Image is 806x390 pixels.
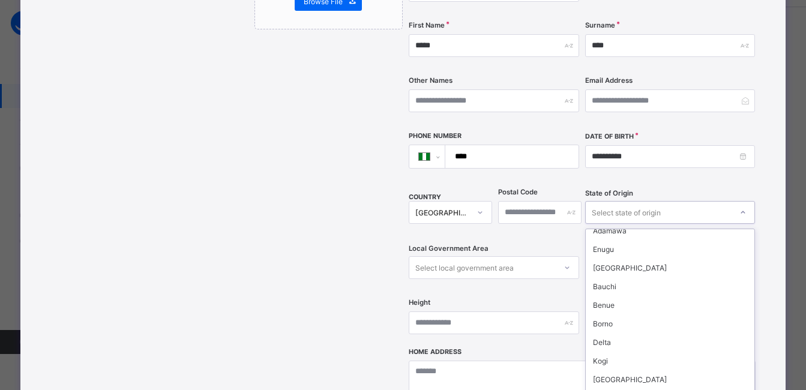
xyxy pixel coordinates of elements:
[586,333,754,352] div: Delta
[409,76,453,85] label: Other Names
[409,21,445,29] label: First Name
[415,256,514,279] div: Select local government area
[409,298,430,307] label: Height
[585,76,633,85] label: Email Address
[592,201,661,224] div: Select state of origin
[498,188,538,196] label: Postal Code
[586,370,754,389] div: [GEOGRAPHIC_DATA]
[415,208,470,217] div: [GEOGRAPHIC_DATA]
[586,314,754,333] div: Borno
[585,21,615,29] label: Surname
[585,189,633,197] span: State of Origin
[586,259,754,277] div: [GEOGRAPHIC_DATA]
[586,277,754,296] div: Bauchi
[586,221,754,240] div: Adamawa
[409,244,489,253] span: Local Government Area
[586,352,754,370] div: Kogi
[409,132,462,140] label: Phone Number
[585,133,634,140] label: Date of Birth
[586,296,754,314] div: Benue
[586,240,754,259] div: Enugu
[409,348,462,356] label: Home Address
[409,193,441,201] span: COUNTRY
